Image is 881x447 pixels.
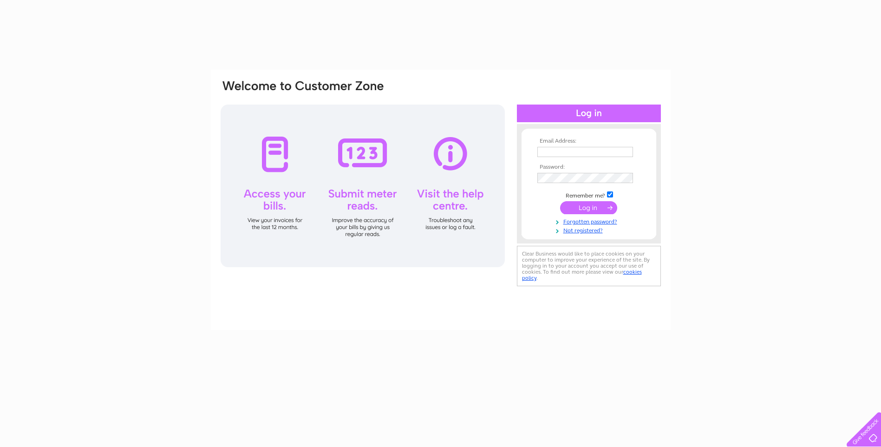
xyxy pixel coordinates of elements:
[537,217,643,225] a: Forgotten password?
[535,164,643,171] th: Password:
[517,246,661,286] div: Clear Business would like to place cookies on your computer to improve your experience of the sit...
[535,138,643,145] th: Email Address:
[522,269,642,281] a: cookies policy
[560,201,617,214] input: Submit
[535,190,643,199] td: Remember me?
[537,225,643,234] a: Not registered?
